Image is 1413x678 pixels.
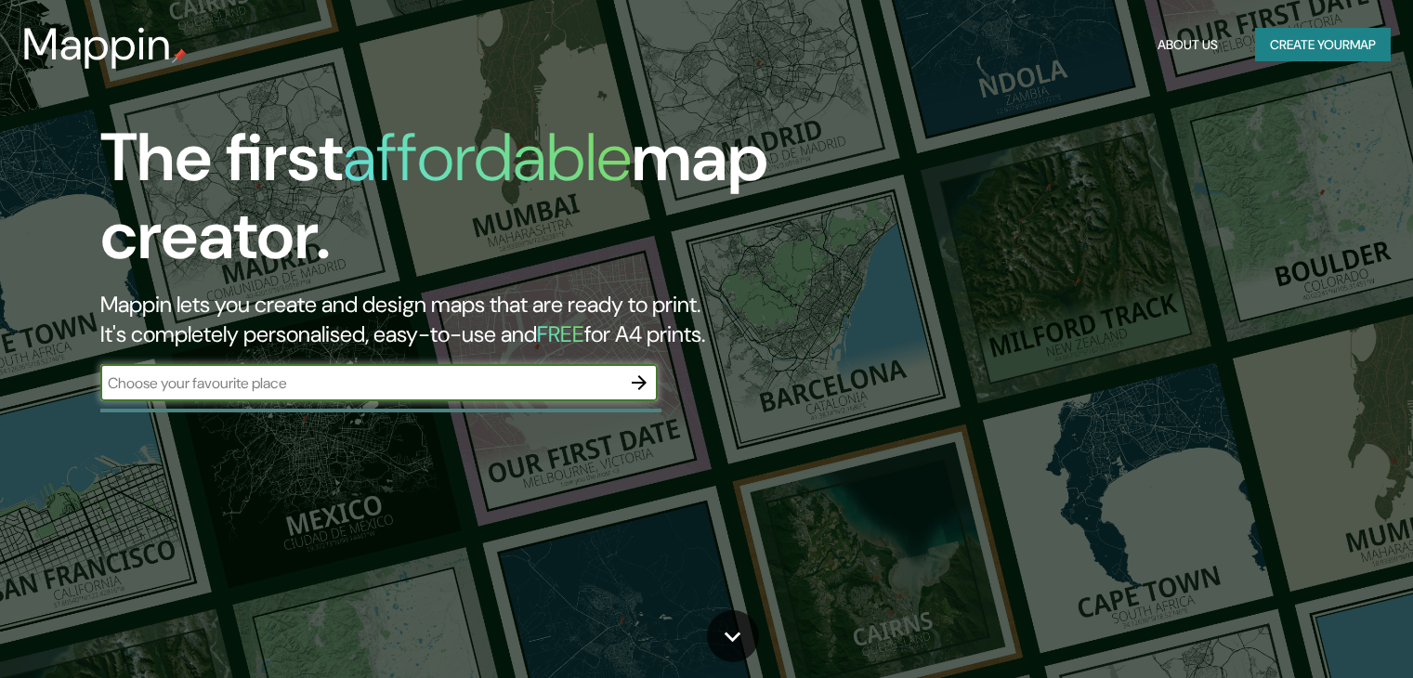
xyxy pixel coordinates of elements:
button: Create yourmap [1255,28,1391,62]
img: mappin-pin [172,48,187,63]
button: About Us [1150,28,1225,62]
h5: FREE [537,319,584,348]
h3: Mappin [22,19,172,71]
h2: Mappin lets you create and design maps that are ready to print. It's completely personalised, eas... [100,290,807,349]
h1: The first map creator. [100,119,807,290]
h1: affordable [343,114,632,201]
input: Choose your favourite place [100,372,621,394]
